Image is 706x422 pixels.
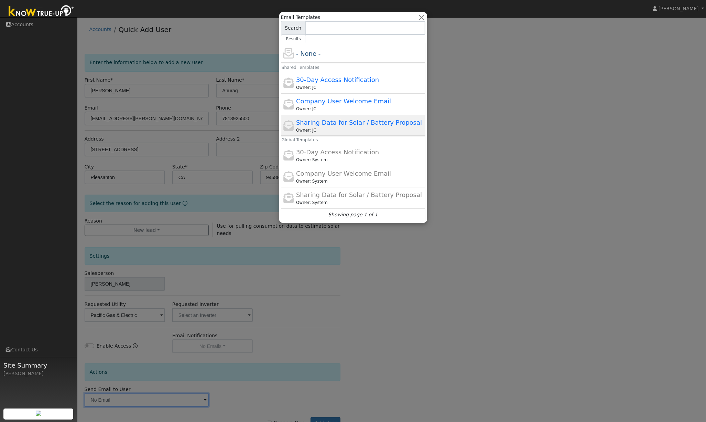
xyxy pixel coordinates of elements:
span: Sharing Data for Solar / Battery Proposal [296,191,422,198]
div: Leroy Coffman [296,199,424,206]
span: - None - [296,50,321,57]
span: Search [281,21,305,35]
span: Company User Welcome Email [296,170,391,177]
span: 30-Day Access Notification [296,148,379,156]
div: Jeremy Carlock [296,84,424,91]
span: Email Templates [281,14,321,21]
h6: Global Templates [277,135,286,145]
span: 30-Day Access Notification [296,76,379,83]
div: [PERSON_NAME] [3,370,74,377]
div: Jeremy Carlock [296,106,424,112]
i: Showing page 1 of 1 [328,211,378,218]
img: Know True-Up [5,4,77,19]
h6: Shared Templates [277,63,286,73]
a: Results [281,35,306,43]
span: [PERSON_NAME] [659,6,699,11]
div: Jeremy Carlock [296,127,424,133]
img: retrieve [36,411,41,416]
span: Site Summary [3,361,74,370]
span: Company User Welcome Email [296,97,391,105]
span: Sharing Data for Solar / Battery Proposal [296,119,422,126]
div: Leroy Coffman [296,157,424,163]
div: Leroy Coffman [296,178,424,184]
